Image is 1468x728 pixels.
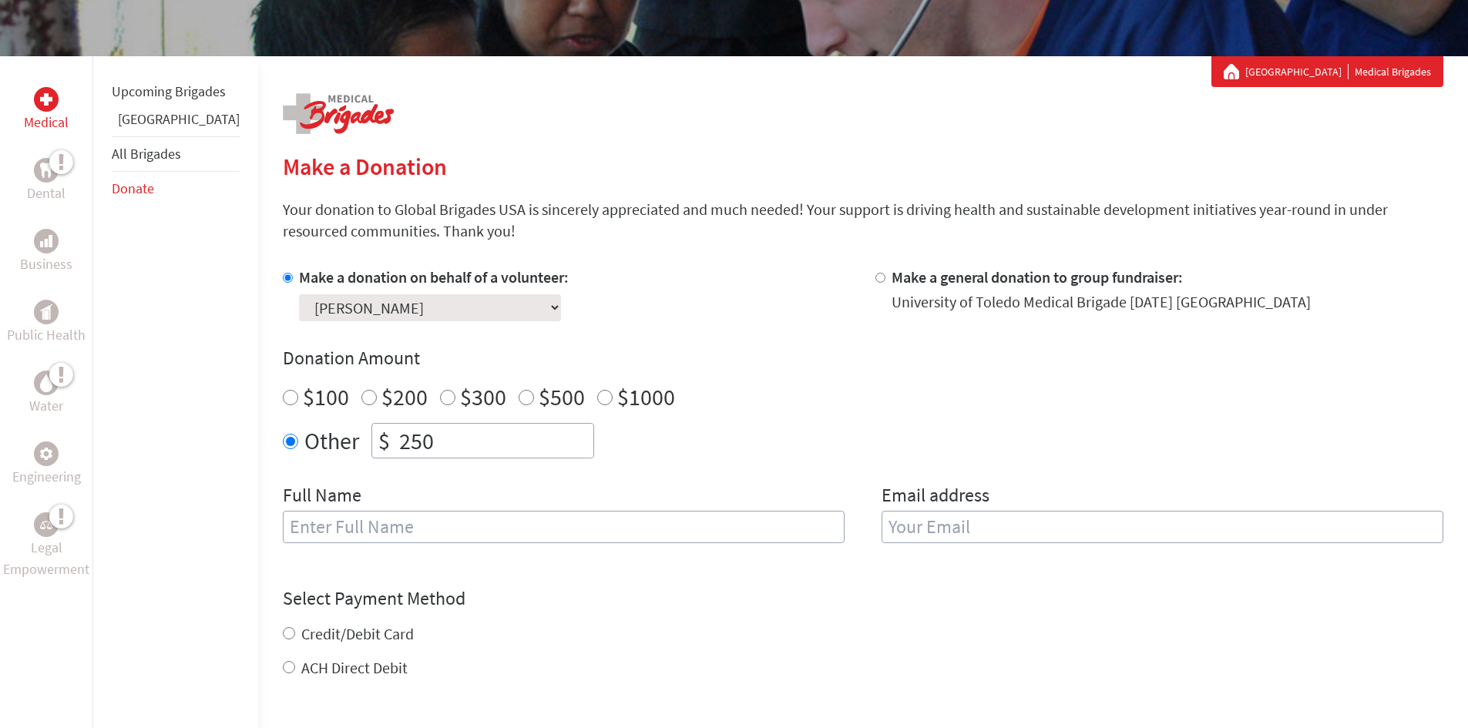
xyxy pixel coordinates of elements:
[12,466,81,488] p: Engineering
[882,483,989,511] label: Email address
[617,382,675,411] label: $1000
[112,172,240,206] li: Donate
[299,267,569,287] label: Make a donation on behalf of a volunteer:
[301,624,414,643] label: Credit/Debit Card
[118,110,240,128] a: [GEOGRAPHIC_DATA]
[24,112,69,133] p: Medical
[27,183,66,204] p: Dental
[892,291,1311,313] div: University of Toledo Medical Brigade [DATE] [GEOGRAPHIC_DATA]
[1245,64,1349,79] a: [GEOGRAPHIC_DATA]
[539,382,585,411] label: $500
[1224,64,1431,79] div: Medical Brigades
[381,382,428,411] label: $200
[301,658,408,677] label: ACH Direct Debit
[40,374,52,391] img: Water
[34,512,59,537] div: Legal Empowerment
[112,82,226,100] a: Upcoming Brigades
[24,87,69,133] a: MedicalMedical
[283,93,394,134] img: logo-medical.png
[882,511,1443,543] input: Your Email
[40,93,52,106] img: Medical
[112,136,240,172] li: All Brigades
[40,235,52,247] img: Business
[29,395,63,417] p: Water
[3,512,89,580] a: Legal EmpowermentLegal Empowerment
[12,441,81,488] a: EngineeringEngineering
[40,304,52,320] img: Public Health
[112,109,240,136] li: Guatemala
[20,229,72,275] a: BusinessBusiness
[40,163,52,177] img: Dental
[20,253,72,275] p: Business
[396,424,593,458] input: Enter Amount
[112,75,240,109] li: Upcoming Brigades
[112,179,154,197] a: Donate
[27,158,66,204] a: DentalDental
[460,382,506,411] label: $300
[283,153,1443,180] h2: Make a Donation
[283,483,361,511] label: Full Name
[372,424,396,458] div: $
[34,229,59,253] div: Business
[7,300,86,346] a: Public HealthPublic Health
[34,87,59,112] div: Medical
[29,371,63,417] a: WaterWater
[283,586,1443,611] h4: Select Payment Method
[892,267,1183,287] label: Make a general donation to group fundraiser:
[40,520,52,529] img: Legal Empowerment
[7,324,86,346] p: Public Health
[34,441,59,466] div: Engineering
[283,199,1443,242] p: Your donation to Global Brigades USA is sincerely appreciated and much needed! Your support is dr...
[34,371,59,395] div: Water
[303,382,349,411] label: $100
[40,448,52,460] img: Engineering
[304,423,359,458] label: Other
[283,511,845,543] input: Enter Full Name
[283,346,1443,371] h4: Donation Amount
[112,145,181,163] a: All Brigades
[3,537,89,580] p: Legal Empowerment
[34,158,59,183] div: Dental
[34,300,59,324] div: Public Health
